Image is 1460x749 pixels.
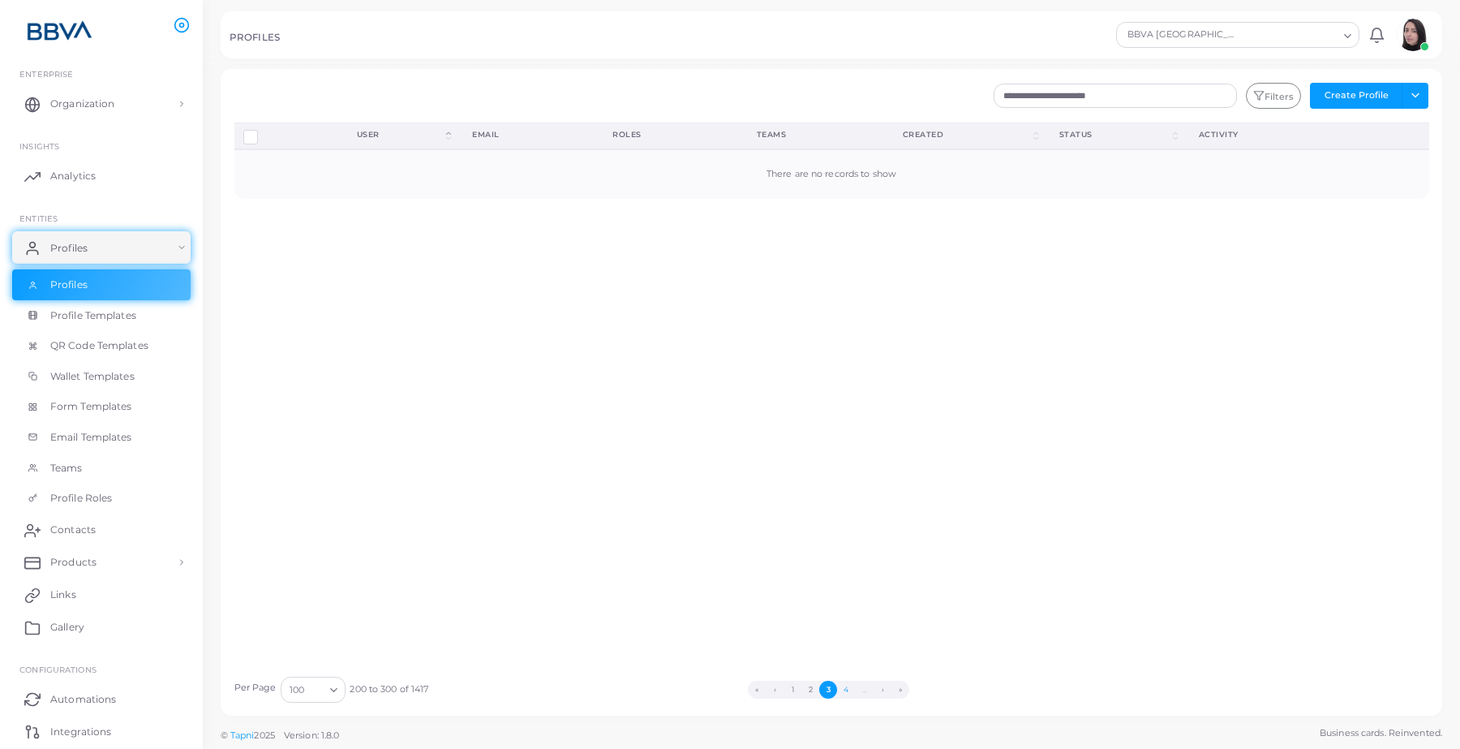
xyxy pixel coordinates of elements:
a: avatar [1392,19,1433,51]
img: avatar [1397,19,1429,51]
a: Organization [12,88,191,120]
button: Go to page 3 [819,681,837,699]
span: ENTITIES [19,213,58,223]
span: Email Templates [50,430,132,445]
ul: Pagination [428,681,1229,699]
button: Filters [1246,83,1301,109]
a: Form Templates [12,391,191,422]
a: Integrations [12,715,191,747]
span: 200 to 300 of 1417 [350,683,428,696]
img: logo [15,15,105,45]
span: © [221,729,339,743]
div: activity [1199,129,1332,140]
span: Automations [50,692,116,707]
h5: PROFILES [230,32,280,43]
a: Teams [12,453,191,484]
button: Go to page 2 [801,681,819,699]
span: Teams [50,461,83,476]
a: Email Templates [12,422,191,453]
span: Form Templates [50,399,132,414]
span: Version: 1.8.0 [284,730,340,741]
input: Search for option [306,681,324,699]
a: Wallet Templates [12,361,191,392]
span: Analytics [50,169,96,183]
div: There are no records to show [243,168,1420,181]
span: BBVA [GEOGRAPHIC_DATA] [1125,27,1243,43]
th: Row-selection [234,123,339,149]
a: Analytics [12,160,191,192]
span: Business cards. Reinvented. [1320,726,1442,740]
a: Contacts [12,514,191,546]
a: Profiles [12,231,191,264]
div: Roles [612,129,720,140]
a: Gallery [12,611,191,644]
th: Action [1349,123,1428,149]
span: Configurations [19,665,97,674]
span: 2025 [254,729,274,743]
span: Products [50,555,97,570]
a: Profile Roles [12,483,191,514]
button: Create Profile [1310,83,1402,109]
a: Products [12,546,191,579]
div: Created [903,129,1030,140]
a: Automations [12,682,191,715]
div: User [357,129,444,140]
span: Integrations [50,725,111,739]
span: Gallery [50,620,84,635]
button: Go to page 1 [784,681,801,699]
a: Links [12,579,191,611]
div: Status [1059,129,1170,140]
a: Profiles [12,269,191,300]
div: Teams [757,129,867,140]
input: Search for option [1244,26,1338,44]
button: Go to last page [891,681,909,699]
a: Profile Templates [12,300,191,331]
span: Profiles [50,241,88,256]
span: Profile Templates [50,308,136,323]
button: Go to previous page [766,681,784,699]
button: Go to next page [874,681,891,699]
div: Search for option [281,677,346,703]
span: Links [50,588,76,602]
a: QR Code Templates [12,330,191,361]
button: Go to first page [748,681,766,699]
div: Email [472,129,577,140]
span: Profile Roles [50,491,112,506]
label: Per Page [234,682,277,695]
span: Enterprise [19,69,73,79]
button: Go to page 4 [837,681,855,699]
div: Search for option [1116,22,1359,48]
a: Tapni [230,730,255,741]
span: QR Code Templates [50,338,148,353]
span: 100 [290,682,304,699]
span: Profiles [50,278,88,292]
span: INSIGHTS [19,141,59,151]
span: Contacts [50,523,96,537]
span: Organization [50,97,114,111]
span: Wallet Templates [50,369,135,384]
